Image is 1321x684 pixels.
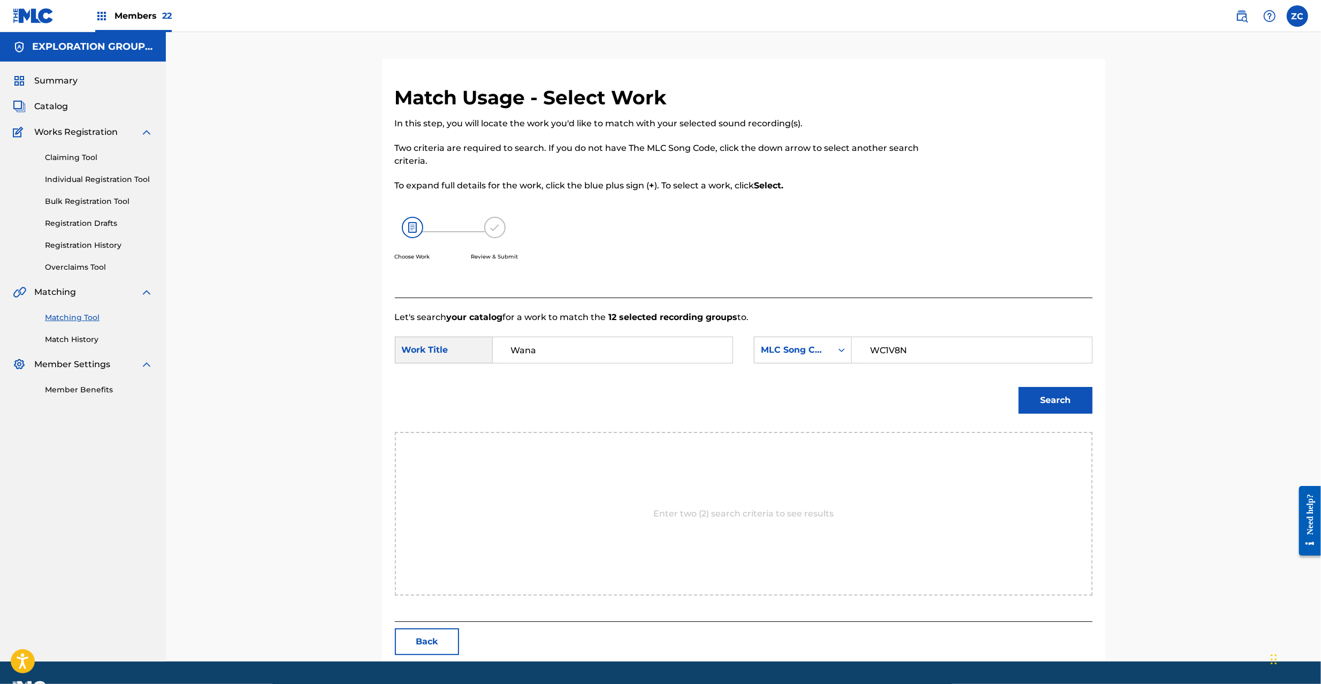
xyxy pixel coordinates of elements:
[1259,5,1280,27] div: Help
[45,312,153,323] a: Matching Tool
[34,286,76,299] span: Matching
[34,100,68,113] span: Catalog
[395,86,673,110] h2: Match Usage - Select Work
[45,152,153,163] a: Claiming Tool
[1263,10,1276,22] img: help
[395,179,932,192] p: To expand full details for the work, click the blue plus sign ( ). To select a work, click
[471,253,518,261] p: Review & Submit
[45,384,153,396] a: Member Benefits
[140,286,153,299] img: expand
[395,117,932,130] p: In this step, you will locate the work you'd like to match with your selected sound recording(s).
[34,358,110,371] span: Member Settings
[45,218,153,229] a: Registration Drafts
[34,74,78,87] span: Summary
[395,253,430,261] p: Choose Work
[45,334,153,345] a: Match History
[402,217,423,238] img: 26af456c4569493f7445.svg
[34,126,118,139] span: Works Registration
[1267,633,1321,684] iframe: Chat Widget
[13,8,54,24] img: MLC Logo
[1287,5,1308,27] div: User Menu
[395,311,1093,324] p: Let's search for a work to match the to.
[45,174,153,185] a: Individual Registration Tool
[13,100,68,113] a: CatalogCatalog
[13,286,26,299] img: Matching
[13,126,27,139] img: Works Registration
[395,628,459,655] button: Back
[1019,387,1093,414] button: Search
[395,142,932,168] p: Two criteria are required to search. If you do not have The MLC Song Code, click the down arrow t...
[114,10,172,22] span: Members
[13,41,26,54] img: Accounts
[653,507,834,520] p: Enter two (2) search criteria to see results
[45,196,153,207] a: Bulk Registration Tool
[13,358,26,371] img: Member Settings
[13,100,26,113] img: Catalog
[45,240,153,251] a: Registration History
[95,10,108,22] img: Top Rightsholders
[754,180,784,191] strong: Select.
[1271,643,1277,675] div: Drag
[1231,5,1253,27] a: Public Search
[140,358,153,371] img: expand
[606,312,738,322] strong: 12 selected recording groups
[395,324,1093,432] form: Search Form
[162,11,172,21] span: 22
[1291,478,1321,564] iframe: Resource Center
[1235,10,1248,22] img: search
[140,126,153,139] img: expand
[761,344,826,356] div: MLC Song Code
[13,74,78,87] a: SummarySummary
[447,312,503,322] strong: your catalog
[484,217,506,238] img: 173f8e8b57e69610e344.svg
[650,180,655,191] strong: +
[45,262,153,273] a: Overclaims Tool
[32,41,153,53] h5: EXPLORATION GROUP LLC
[13,74,26,87] img: Summary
